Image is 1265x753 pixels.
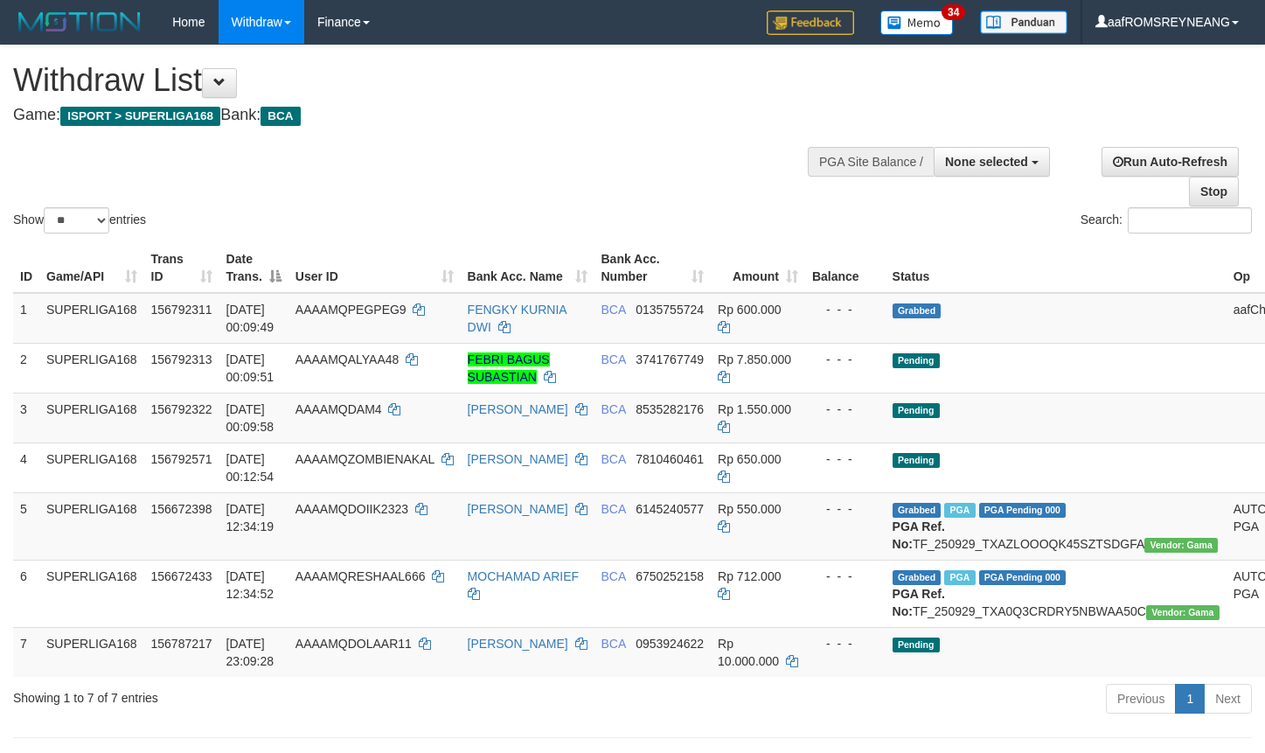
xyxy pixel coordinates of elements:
span: PGA Pending [979,570,1067,585]
span: 34 [942,4,965,20]
img: MOTION_logo.png [13,9,146,35]
span: [DATE] 12:34:52 [226,569,275,601]
span: 156787217 [151,637,212,651]
span: BCA [601,402,626,416]
span: Rp 7.850.000 [718,352,791,366]
span: Rp 1.550.000 [718,402,791,416]
a: Stop [1189,177,1239,206]
span: Pending [893,403,940,418]
img: panduan.png [980,10,1067,34]
label: Show entries [13,207,146,234]
a: FEBRI BAGUS SUBASTIAN [468,352,550,384]
span: Rp 10.000.000 [718,637,779,668]
span: [DATE] 00:12:54 [226,452,275,484]
span: AAAAMQALYAA48 [295,352,400,366]
div: Showing 1 to 7 of 7 entries [13,682,514,707]
td: TF_250929_TXA0Q3CRDRY5NBWAA50C [886,560,1227,627]
h4: Game: Bank: [13,107,826,124]
span: Grabbed [893,570,942,585]
a: Run Auto-Refresh [1102,147,1239,177]
span: Rp 550.000 [718,502,781,516]
b: PGA Ref. No: [893,519,945,551]
span: AAAAMQDAM4 [295,402,382,416]
span: [DATE] 00:09:58 [226,402,275,434]
th: Balance [805,243,886,293]
a: [PERSON_NAME] [468,637,568,651]
span: BCA [601,637,626,651]
span: Grabbed [893,503,942,518]
span: [DATE] 12:34:19 [226,502,275,533]
span: BCA [601,502,626,516]
span: [DATE] 00:09:51 [226,352,275,384]
span: Copy 0135755724 to clipboard [636,303,704,317]
td: TF_250929_TXAZLOOOQK45SZTSDGFA [886,492,1227,560]
a: [PERSON_NAME] [468,502,568,516]
div: PGA Site Balance / [808,147,934,177]
span: [DATE] 00:09:49 [226,303,275,334]
span: AAAAMQDOIIK2323 [295,502,408,516]
a: [PERSON_NAME] [468,402,568,416]
span: 156792322 [151,402,212,416]
b: PGA Ref. No: [893,587,945,618]
th: Status [886,243,1227,293]
span: Pending [893,453,940,468]
span: 156792313 [151,352,212,366]
td: SUPERLIGA168 [39,443,144,492]
span: BCA [601,352,626,366]
div: - - - [812,635,879,652]
select: Showentries [44,207,109,234]
span: Copy 6750252158 to clipboard [636,569,704,583]
label: Search: [1081,207,1252,234]
button: None selected [934,147,1050,177]
td: SUPERLIGA168 [39,492,144,560]
span: Vendor URL: https://trx31.1velocity.biz [1146,605,1220,620]
a: 1 [1175,684,1205,714]
span: Pending [893,638,940,652]
a: MOCHAMAD ARIEF [468,569,580,583]
span: Rp 650.000 [718,452,781,466]
input: Search: [1128,207,1252,234]
span: AAAAMQPEGPEG9 [295,303,407,317]
span: Marked by aafsoycanthlai [944,570,975,585]
span: Copy 7810460461 to clipboard [636,452,704,466]
div: - - - [812,500,879,518]
span: [DATE] 23:09:28 [226,637,275,668]
span: Grabbed [893,303,942,318]
span: AAAAMQDOLAAR11 [295,637,412,651]
td: 6 [13,560,39,627]
span: AAAAMQRESHAAL666 [295,569,426,583]
span: Pending [893,353,940,368]
td: SUPERLIGA168 [39,560,144,627]
span: BCA [601,569,626,583]
div: - - - [812,351,879,368]
a: Previous [1106,684,1176,714]
span: 156672398 [151,502,212,516]
span: Copy 0953924622 to clipboard [636,637,704,651]
td: SUPERLIGA168 [39,293,144,344]
img: Button%20Memo.svg [880,10,954,35]
td: 3 [13,393,39,443]
td: SUPERLIGA168 [39,343,144,393]
span: BCA [261,107,300,126]
span: ISPORT > SUPERLIGA168 [60,107,220,126]
span: BCA [601,452,626,466]
td: 4 [13,443,39,492]
span: 156792571 [151,452,212,466]
td: 7 [13,627,39,677]
h1: Withdraw List [13,63,826,98]
td: 5 [13,492,39,560]
span: 156792311 [151,303,212,317]
span: AAAAMQZOMBIENAKAL [295,452,434,466]
a: Next [1204,684,1252,714]
span: Copy 3741767749 to clipboard [636,352,704,366]
th: Bank Acc. Name: activate to sort column ascending [461,243,594,293]
span: None selected [945,155,1028,169]
th: Game/API: activate to sort column ascending [39,243,144,293]
span: Copy 8535282176 to clipboard [636,402,704,416]
th: Amount: activate to sort column ascending [711,243,805,293]
div: - - - [812,301,879,318]
td: 2 [13,343,39,393]
a: FENGKY KURNIA DWI [468,303,566,334]
a: [PERSON_NAME] [468,452,568,466]
img: Feedback.jpg [767,10,854,35]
